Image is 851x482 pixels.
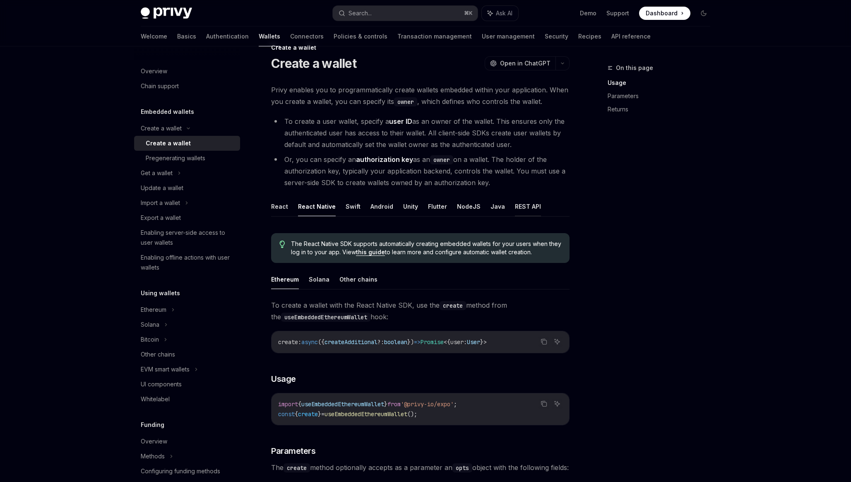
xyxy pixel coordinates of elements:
span: { [295,410,298,418]
h5: Using wallets [141,288,180,298]
span: = [321,410,325,418]
span: => [414,338,421,346]
button: Ask AI [552,336,563,347]
span: : [298,338,301,346]
button: Copy the contents from the code block [538,398,549,409]
span: '@privy-io/expo' [401,400,454,408]
a: User management [482,27,535,46]
span: : [464,338,467,346]
div: Export a wallet [141,213,181,223]
div: Update a wallet [141,183,183,193]
span: } [318,410,321,418]
a: Wallets [259,27,280,46]
span: The React Native SDK supports automatically creating embedded wallets for your users when they lo... [291,240,561,256]
div: Ethereum [141,305,166,315]
span: async [301,338,318,346]
span: To create a wallet with the React Native SDK, use the method from the hook: [271,299,570,323]
a: Configuring funding methods [134,464,240,479]
span: createAdditional [325,338,377,346]
div: Create a wallet [271,43,570,52]
a: API reference [611,27,651,46]
span: Open in ChatGPT [500,59,551,67]
span: ⌘ K [464,10,473,17]
a: Overview [134,434,240,449]
span: Dashboard [646,9,678,17]
div: Search... [349,8,372,18]
div: Enabling server-side access to user wallets [141,228,235,248]
span: > [483,338,487,346]
h5: Embedded wallets [141,107,194,117]
button: React [271,197,288,216]
span: boolean [384,338,407,346]
a: Policies & controls [334,27,387,46]
span: useEmbeddedEthereumWallet [325,410,407,418]
a: Other chains [134,347,240,362]
button: Unity [403,197,418,216]
span: On this page [616,63,653,73]
button: REST API [515,197,541,216]
span: } [384,400,387,408]
li: To create a user wallet, specify a as an owner of the wallet. This ensures only the authenticated... [271,116,570,150]
span: create [278,338,298,346]
a: this guide [356,248,385,256]
div: EVM smart wallets [141,364,190,374]
span: ?: [377,338,384,346]
span: Privy enables you to programmatically create wallets embedded within your application. When you c... [271,84,570,107]
a: Update a wallet [134,181,240,195]
div: Create a wallet [141,123,182,133]
span: { [447,338,450,346]
span: The method optionally accepts as a parameter an object with the following fields: [271,462,570,473]
a: Create a wallet [134,136,240,151]
div: Create a wallet [146,138,191,148]
div: Overview [141,66,167,76]
a: Recipes [578,27,601,46]
h5: Funding [141,420,164,430]
button: Search...⌘K [333,6,478,21]
div: Configuring funding methods [141,466,220,476]
strong: user ID [389,117,412,125]
span: from [387,400,401,408]
svg: Tip [279,241,285,248]
span: const [278,410,295,418]
div: UI components [141,379,182,389]
button: Java [490,197,505,216]
a: Whitelabel [134,392,240,407]
div: Whitelabel [141,394,170,404]
div: Other chains [141,349,175,359]
a: Security [545,27,568,46]
span: import [278,400,298,408]
button: Toggle dark mode [697,7,710,20]
code: owner [394,97,417,106]
span: } [480,338,483,346]
button: Swift [346,197,361,216]
a: Support [606,9,629,17]
a: Enabling server-side access to user wallets [134,225,240,250]
button: Solana [309,270,329,289]
button: React Native [298,197,336,216]
div: Enabling offline actions with user wallets [141,253,235,272]
div: Solana [141,320,159,330]
button: Flutter [428,197,447,216]
a: Overview [134,64,240,79]
a: Dashboard [639,7,690,20]
button: Android [370,197,393,216]
span: (); [407,410,417,418]
a: Usage [608,76,717,89]
code: create [440,301,466,310]
div: Overview [141,436,167,446]
code: owner [430,155,453,164]
div: Bitcoin [141,335,159,345]
code: opts [452,463,472,472]
a: Enabling offline actions with user wallets [134,250,240,275]
a: Returns [608,103,717,116]
span: }) [407,338,414,346]
a: Parameters [608,89,717,103]
span: { [298,400,301,408]
div: Pregenerating wallets [146,153,205,163]
li: Or, you can specify an as an on a wallet. The holder of the authorization key, typically your app... [271,154,570,188]
button: Open in ChatGPT [485,56,555,70]
span: useEmbeddedEthereumWallet [301,400,384,408]
button: Ethereum [271,270,299,289]
a: Export a wallet [134,210,240,225]
button: Ask AI [552,398,563,409]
